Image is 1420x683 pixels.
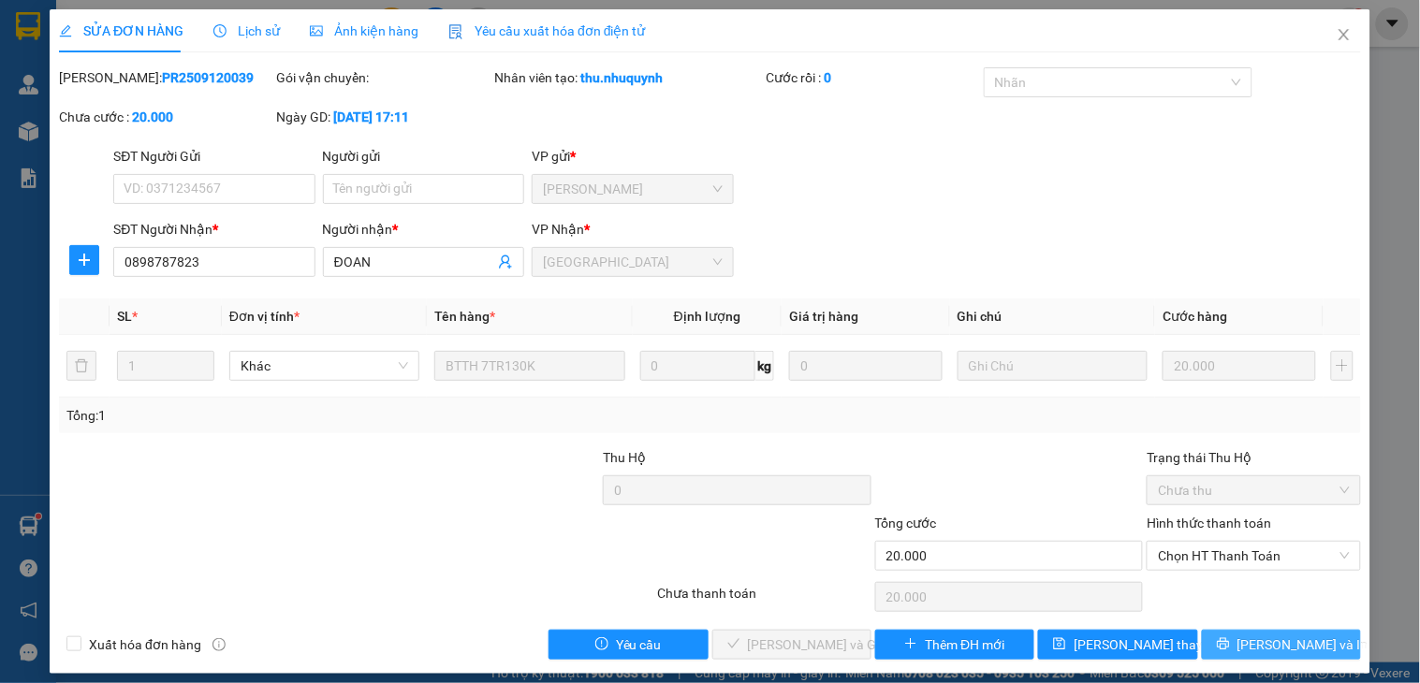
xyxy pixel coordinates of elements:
div: [PERSON_NAME]: [59,67,272,88]
span: SỬA ĐƠN HÀNG [59,23,183,38]
span: Tên hàng [434,309,495,324]
span: Thêm ĐH mới [925,634,1004,655]
button: exclamation-circleYêu cầu [549,630,708,660]
div: Chưa cước : [59,107,272,127]
span: Chọn HT Thanh Toán [1158,542,1349,570]
label: Hình thức thanh toán [1147,516,1271,530]
span: Xuất hóa đơn hàng [81,634,209,655]
span: Cước hàng [1163,309,1227,324]
span: Giá trị hàng [789,309,858,324]
span: edit [59,24,72,37]
strong: 342 [PERSON_NAME], P1, Q10, TP.HCM - 0931 556 979 [7,70,271,113]
span: clock-circle [213,24,227,37]
span: SL [117,309,132,324]
input: 0 [789,351,943,381]
button: delete [66,351,96,381]
span: close [1337,27,1352,42]
span: info-circle [212,638,226,651]
div: Tổng: 1 [66,405,549,426]
button: plus [1331,351,1354,381]
p: VP [GEOGRAPHIC_DATA]: [7,67,273,113]
div: Người nhận [323,219,524,240]
button: plus [69,245,99,275]
span: Ảnh kiện hàng [310,23,418,38]
span: [PERSON_NAME] và In [1237,634,1369,655]
span: Yêu cầu xuất hóa đơn điện tử [448,23,646,38]
span: printer [1217,637,1230,652]
button: save[PERSON_NAME] thay đổi [1038,630,1197,660]
span: Yêu cầu [616,634,662,655]
span: Định lượng [674,309,740,324]
span: picture [310,24,323,37]
span: plus [904,637,917,652]
span: Tổng cước [875,516,937,530]
span: VP [PERSON_NAME]: [7,116,146,134]
div: VP gửi [532,146,733,167]
div: Cước rồi : [767,67,980,88]
button: plusThêm ĐH mới [875,630,1034,660]
b: [DATE] 17:11 [334,109,410,124]
span: Thu Hộ [603,450,646,465]
b: thu.nhuquynh [580,70,663,85]
span: Lịch sử [213,23,280,38]
span: VP Nhận [532,222,584,237]
b: PR2509120039 [162,70,254,85]
div: SĐT Người Nhận [113,219,315,240]
span: Chưa thu [1158,476,1349,504]
span: user-add [498,254,513,269]
div: Chưa thanh toán [655,583,872,616]
div: Trạng thái Thu Hộ [1147,447,1360,468]
button: printer[PERSON_NAME] và In [1202,630,1361,660]
div: Gói vận chuyển: [277,67,490,88]
b: 0 [825,70,832,85]
span: [PERSON_NAME] thay đổi [1074,634,1223,655]
span: exclamation-circle [595,637,608,652]
span: Sài Gòn [543,248,722,276]
button: Close [1318,9,1370,62]
span: plus [70,253,98,268]
div: Nhân viên tạo: [494,67,763,88]
div: SĐT Người Gửi [113,146,315,167]
strong: NHƯ QUỲNH [51,7,229,43]
span: save [1053,637,1066,652]
span: Phan Rang [543,175,722,203]
input: Ghi Chú [958,351,1148,381]
span: Đơn vị tính [229,309,300,324]
div: Ngày GD: [277,107,490,127]
input: VD: Bàn, Ghế [434,351,624,381]
img: icon [448,24,463,39]
input: 0 [1163,351,1316,381]
div: Người gửi [323,146,524,167]
span: Khác [241,352,408,380]
th: Ghi chú [950,298,1155,335]
span: kg [755,351,774,381]
b: 20.000 [132,109,173,124]
button: check[PERSON_NAME] và Giao hàng [712,630,871,660]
